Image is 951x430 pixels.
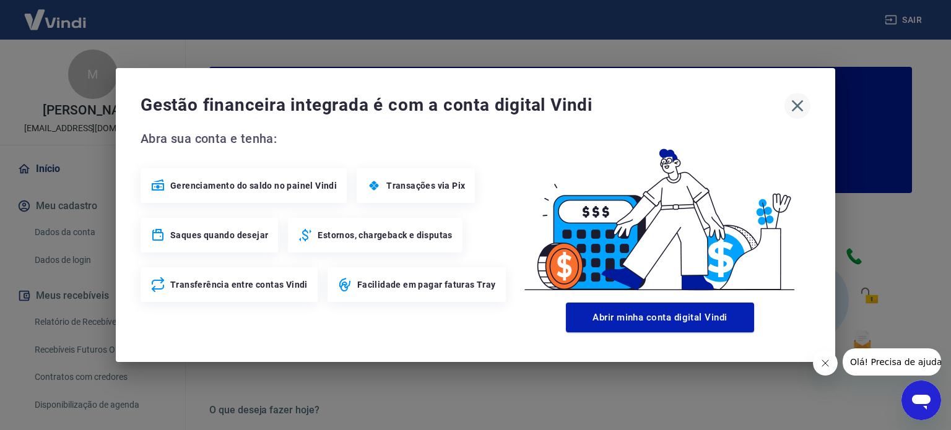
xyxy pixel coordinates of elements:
span: Transferência entre contas Vindi [170,278,308,291]
iframe: Mensagem da empresa [843,348,941,376]
span: Facilidade em pagar faturas Tray [357,278,496,291]
span: Saques quando desejar [170,229,268,241]
span: Gestão financeira integrada é com a conta digital Vindi [141,93,784,118]
iframe: Botão para abrir a janela de mensagens [901,381,941,420]
span: Olá! Precisa de ajuda? [7,9,104,19]
span: Estornos, chargeback e disputas [318,229,452,241]
span: Abra sua conta e tenha: [141,129,510,148]
button: Abrir minha conta digital Vindi [566,303,754,332]
span: Transações via Pix [386,179,465,192]
span: Gerenciamento do saldo no painel Vindi [170,179,337,192]
iframe: Fechar mensagem [813,351,838,376]
img: Good Billing [510,129,810,298]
